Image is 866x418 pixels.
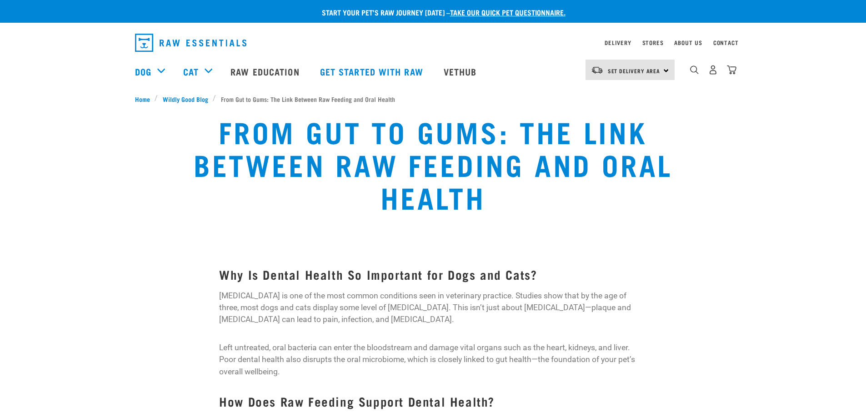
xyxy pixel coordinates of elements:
[690,65,699,74] img: home-icon-1@2x.png
[219,394,647,408] h3: How Does Raw Feeding Support Dental Health?
[135,94,155,104] a: Home
[128,30,739,55] nav: dropdown navigation
[713,41,739,44] a: Contact
[160,115,705,213] h1: From Gut to Gums: The Link Between Raw Feeding and Oral Health
[158,94,213,104] a: Wildly Good Blog
[183,65,199,78] a: Cat
[135,94,150,104] span: Home
[219,290,647,326] p: [MEDICAL_DATA] is one of the most common conditions seen in veterinary practice. Studies show tha...
[450,10,566,14] a: take our quick pet questionnaire.
[219,267,647,282] h3: Why Is Dental Health So Important for Dogs and Cats?
[219,342,647,378] p: Left untreated, oral bacteria can enter the bloodstream and damage vital organs such as the heart...
[727,65,736,75] img: home-icon@2x.png
[674,41,702,44] a: About Us
[135,34,246,52] img: Raw Essentials Logo
[135,94,731,104] nav: breadcrumbs
[605,41,631,44] a: Delivery
[435,53,488,90] a: Vethub
[708,65,718,75] img: user.png
[642,41,664,44] a: Stores
[311,53,435,90] a: Get started with Raw
[591,66,603,74] img: van-moving.png
[163,94,208,104] span: Wildly Good Blog
[608,69,661,72] span: Set Delivery Area
[221,53,310,90] a: Raw Education
[135,65,151,78] a: Dog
